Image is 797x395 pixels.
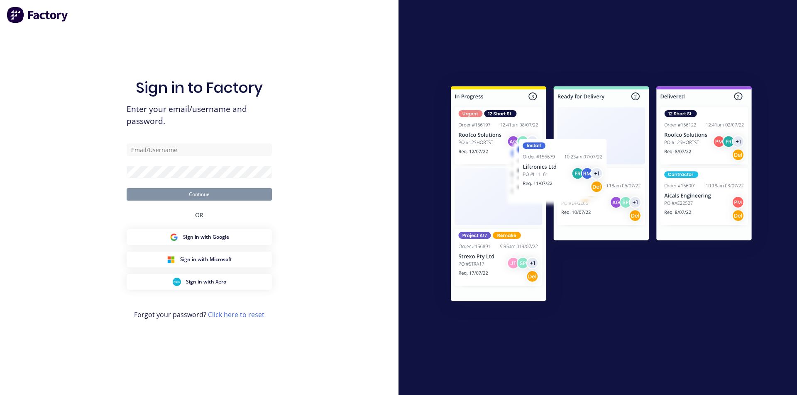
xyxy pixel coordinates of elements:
span: Sign in with Google [183,233,229,241]
h1: Sign in to Factory [136,79,263,97]
img: Factory [7,7,69,23]
img: Google Sign in [170,233,178,241]
img: Xero Sign in [173,278,181,286]
span: Enter your email/username and password. [127,103,272,127]
span: Forgot your password? [134,310,264,320]
div: OR [195,201,203,229]
input: Email/Username [127,143,272,156]
button: Xero Sign inSign in with Xero [127,274,272,290]
span: Sign in with Xero [186,278,226,286]
a: Click here to reset [208,310,264,319]
button: Microsoft Sign inSign in with Microsoft [127,252,272,267]
img: Microsoft Sign in [167,255,175,264]
img: Sign in [433,70,770,321]
button: Continue [127,188,272,201]
button: Google Sign inSign in with Google [127,229,272,245]
span: Sign in with Microsoft [180,256,232,263]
